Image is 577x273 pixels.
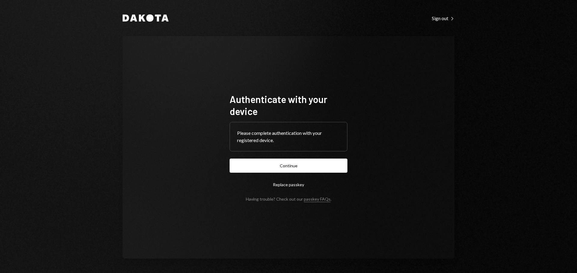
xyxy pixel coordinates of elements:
[230,93,347,117] h1: Authenticate with your device
[432,15,454,21] a: Sign out
[230,177,347,192] button: Replace passkey
[246,196,331,202] div: Having trouble? Check out our .
[304,196,331,202] a: passkey FAQs
[230,159,347,173] button: Continue
[237,129,340,144] div: Please complete authentication with your registered device.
